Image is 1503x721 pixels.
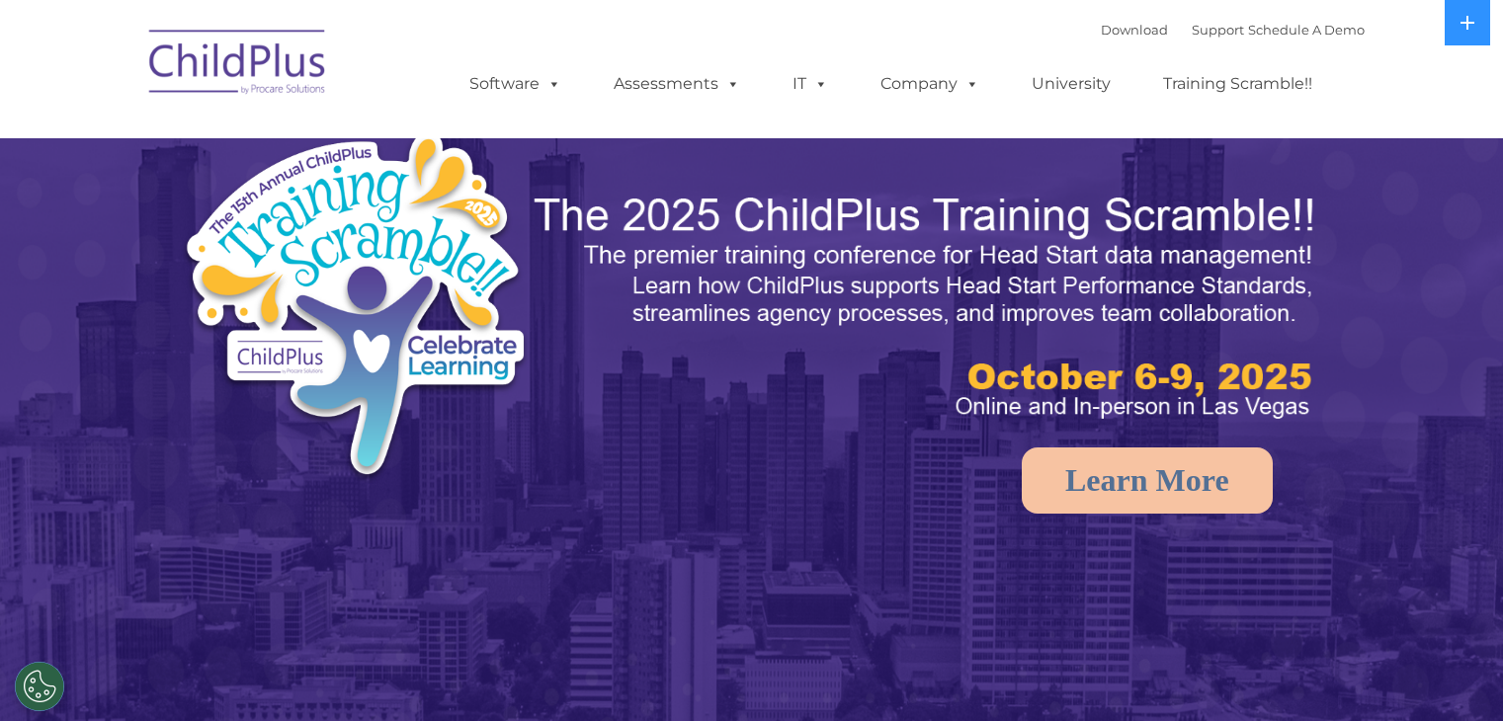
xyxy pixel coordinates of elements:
a: Schedule A Demo [1248,22,1365,38]
a: University [1012,64,1130,104]
a: Software [450,64,581,104]
a: IT [773,64,848,104]
a: Training Scramble!! [1143,64,1332,104]
a: Company [861,64,999,104]
a: Assessments [594,64,760,104]
img: ChildPlus by Procare Solutions [139,16,337,115]
font: | [1101,22,1365,38]
a: Download [1101,22,1168,38]
a: Support [1192,22,1244,38]
a: Learn More [1022,447,1273,514]
button: Cookies Settings [15,662,64,711]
